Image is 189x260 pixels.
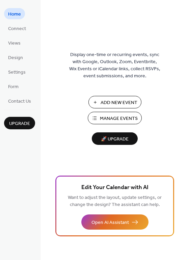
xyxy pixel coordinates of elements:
[69,51,160,80] span: Display one-time or recurring events, sync with Google, Outlook, Zoom, Eventbrite, Wix Events or ...
[9,120,30,127] span: Upgrade
[4,8,25,19] a: Home
[8,83,19,90] span: Form
[8,98,31,105] span: Contact Us
[96,135,134,144] span: 🚀 Upgrade
[88,96,141,108] button: Add New Event
[4,52,27,63] a: Design
[4,37,25,48] a: Views
[81,183,148,192] span: Edit Your Calendar with AI
[4,23,30,34] a: Connect
[92,132,138,145] button: 🚀 Upgrade
[88,112,142,124] button: Manage Events
[8,54,23,61] span: Design
[91,219,129,226] span: Open AI Assistant
[8,40,21,47] span: Views
[4,95,35,106] a: Contact Us
[4,81,23,92] a: Form
[8,11,21,18] span: Home
[100,115,138,122] span: Manage Events
[8,25,26,32] span: Connect
[101,99,137,106] span: Add New Event
[81,214,148,230] button: Open AI Assistant
[4,66,30,77] a: Settings
[4,117,35,129] button: Upgrade
[68,193,162,209] span: Want to adjust the layout, update settings, or change the design? The assistant can help.
[8,69,26,76] span: Settings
